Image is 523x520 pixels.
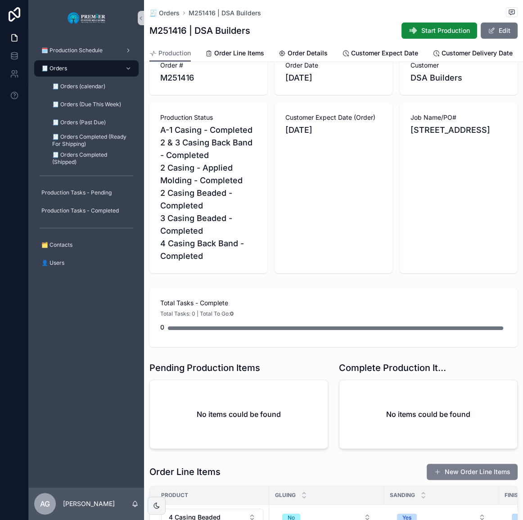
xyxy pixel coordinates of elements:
[279,45,328,63] a: Order Details
[160,113,257,122] span: Production Status
[160,318,164,336] div: 0
[427,464,518,480] button: New Order Line Items
[45,114,139,131] a: 🧾 Orders (Past Due)
[351,49,418,58] span: Customer Expect Date
[52,133,130,148] span: 🧾 Orders Completed (Ready For Shipping)
[149,45,191,62] a: Production
[34,203,139,219] a: Production Tasks - Completed
[410,124,507,136] span: [STREET_ADDRESS]
[285,113,382,122] span: Customer Expect Date (Order)
[52,151,130,166] span: 🧾 Orders Completed (Shipped)
[160,72,257,84] span: M251416
[342,45,418,63] a: Customer Expect Date
[41,65,67,72] span: 🧾 Orders
[158,49,191,58] span: Production
[41,207,119,214] span: Production Tasks - Completed
[339,362,450,374] h1: Complete Production Items
[63,499,115,508] p: [PERSON_NAME]
[34,42,139,59] a: 🗓️ Production Schedule
[149,9,180,18] a: 🧾 Orders
[160,124,257,262] span: A-1 Casing - Completed 2 & 3 Casing Back Band - Completed 2 Casing - Applied Molding - Completed ...
[160,298,507,307] span: Total Tasks - Complete
[197,409,281,420] h2: No items could be found
[442,49,513,58] span: Customer Delivery Date
[288,49,328,58] span: Order Details
[41,241,72,249] span: 🗂️ Contacts
[275,492,296,499] span: Gluing
[161,492,188,499] span: Product
[34,60,139,77] a: 🧾 Orders
[285,124,382,136] span: [DATE]
[45,150,139,167] a: 🧾 Orders Completed (Shipped)
[401,23,477,39] button: Start Production
[67,11,106,25] img: App logo
[34,255,139,271] a: 👤 Users
[34,185,139,201] a: Production Tasks - Pending
[433,45,513,63] a: Customer Delivery Date
[189,9,261,18] a: M251416 | DSA Builders
[390,492,415,499] span: Sanding
[52,83,105,90] span: 🧾 Orders (calendar)
[34,237,139,253] a: 🗂️ Contacts
[160,310,234,317] span: Total Tasks: 0 | Total To Go:
[214,49,264,58] span: Order Line Items
[160,61,257,70] span: Order #
[481,23,518,39] button: Edit
[41,189,112,196] span: Production Tasks - Pending
[410,61,507,70] span: Customer
[45,96,139,113] a: 🧾 Orders (Due This Week)
[410,72,507,84] span: DSA Builders
[41,259,64,267] span: 👤 Users
[421,26,470,35] span: Start Production
[285,72,382,84] span: [DATE]
[52,119,106,126] span: 🧾 Orders (Past Due)
[230,310,234,317] strong: 0
[29,36,144,283] div: scrollable content
[40,498,50,509] span: AG
[41,47,103,54] span: 🗓️ Production Schedule
[149,24,250,37] h1: M251416 | DSA Builders
[410,113,507,122] span: Job Name/PO#
[149,466,221,478] h1: Order Line Items
[386,409,470,420] h2: No items could be found
[149,362,260,374] h1: Pending Production Items
[52,101,121,108] span: 🧾 Orders (Due This Week)
[285,61,382,70] span: Order Date
[205,45,264,63] a: Order Line Items
[45,78,139,95] a: 🧾 Orders (calendar)
[45,132,139,149] a: 🧾 Orders Completed (Ready For Shipping)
